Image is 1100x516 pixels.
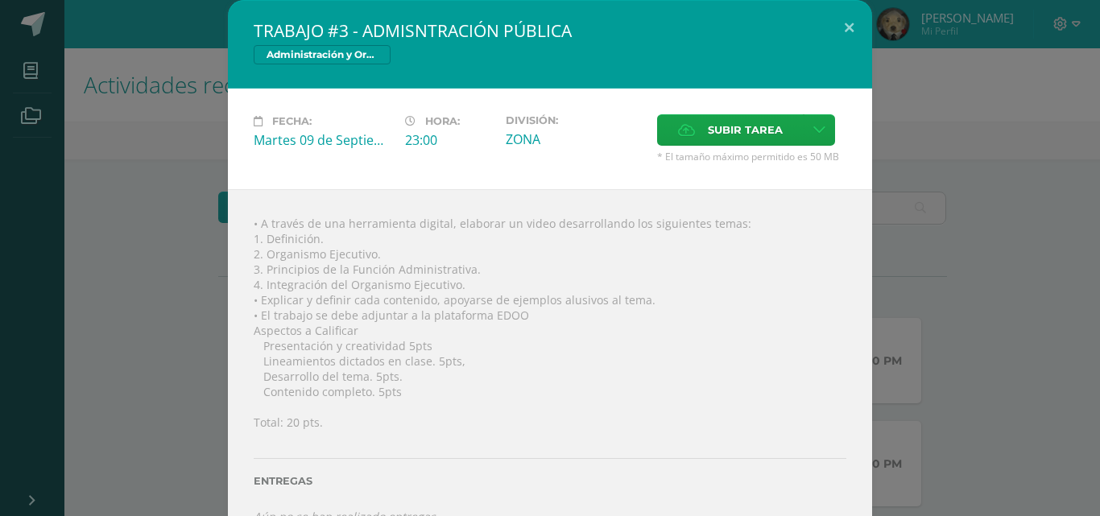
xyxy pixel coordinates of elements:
[657,150,846,163] span: * El tamaño máximo permitido es 50 MB
[254,131,392,149] div: Martes 09 de Septiembre
[272,115,312,127] span: Fecha:
[506,130,644,148] div: ZONA
[425,115,460,127] span: Hora:
[506,114,644,126] label: División:
[254,475,846,487] label: Entregas
[405,131,493,149] div: 23:00
[254,19,846,42] h2: TRABAJO #3 - ADMISNTRACIÓN PÚBLICA
[254,45,391,64] span: Administración y Organización de Oficina
[708,115,783,145] span: Subir tarea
